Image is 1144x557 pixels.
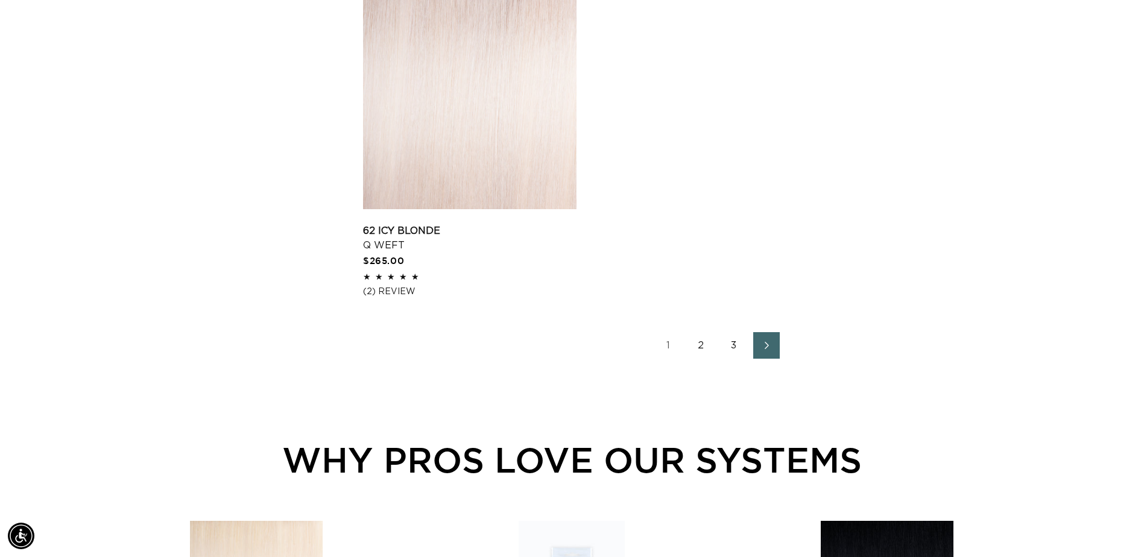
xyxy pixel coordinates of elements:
[688,332,715,359] a: Page 2
[363,332,1072,359] nav: Pagination
[8,523,34,549] div: Accessibility Menu
[721,332,747,359] a: Page 3
[753,332,780,359] a: Next page
[363,224,577,253] a: 62 Icy Blonde Q Weft
[656,332,682,359] a: Page 1
[72,433,1072,486] div: WHY PROS LOVE OUR SYSTEMS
